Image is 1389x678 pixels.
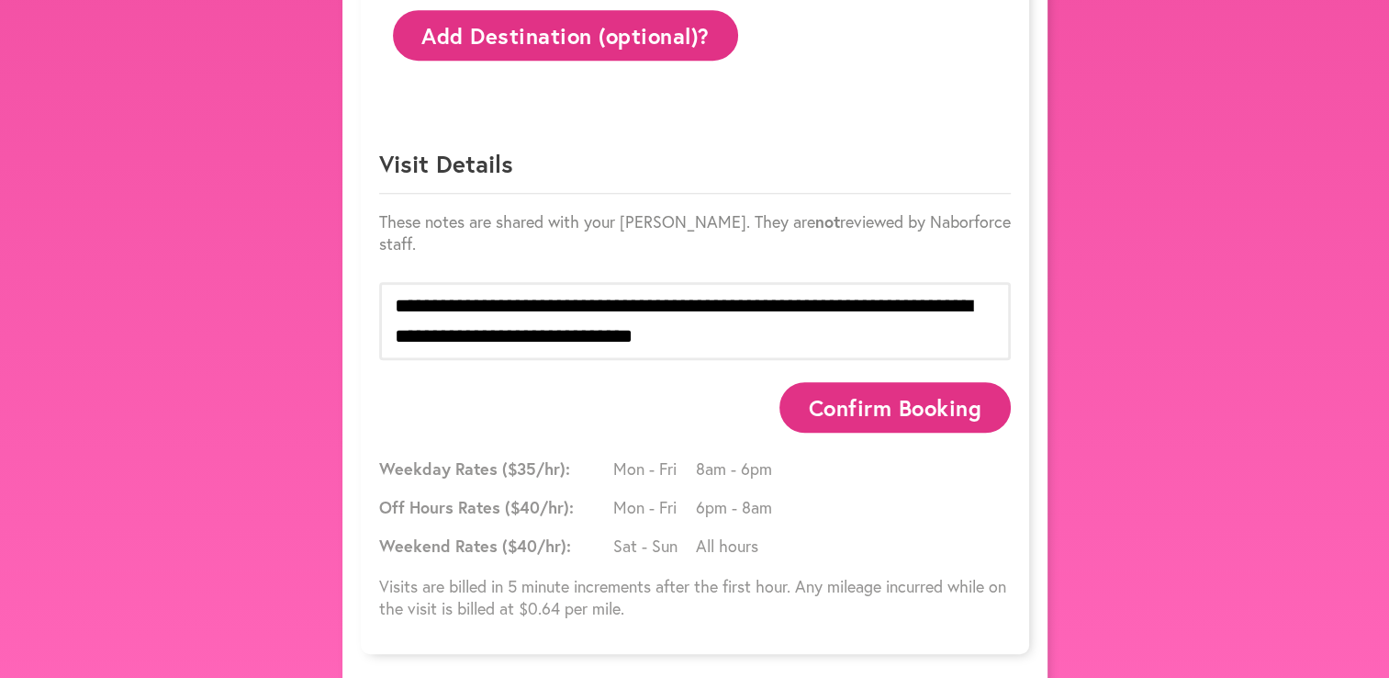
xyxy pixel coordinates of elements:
[613,535,696,557] span: Sat - Sun
[379,575,1011,619] p: Visits are billed in 5 minute increments after the first hour. Any mileage incurred while on the ...
[379,458,609,480] span: Weekday Rates
[696,496,779,518] span: 6pm - 8am
[379,148,1011,194] p: Visit Details
[502,458,570,480] span: ($ 35 /hr):
[505,496,574,518] span: ($ 40 /hr):
[379,535,609,557] span: Weekend Rates
[393,10,739,61] button: Add Destination (optional)?
[815,210,840,232] strong: not
[379,496,609,518] span: Off Hours Rates
[696,535,779,557] span: All hours
[613,496,696,518] span: Mon - Fri
[502,535,571,557] span: ($ 40 /hr):
[779,382,1011,433] button: Confirm Booking
[613,458,696,480] span: Mon - Fri
[379,210,1011,254] p: These notes are shared with your [PERSON_NAME]. They are reviewed by Naborforce staff.
[696,458,779,480] span: 8am - 6pm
